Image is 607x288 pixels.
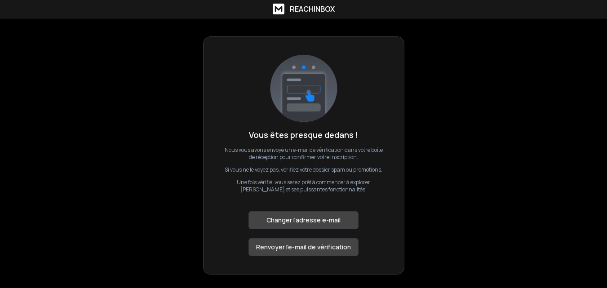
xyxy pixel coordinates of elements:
[225,146,384,161] font: Nous vous avons envoyé un e-mail de vérification dans votre boîte de réception pour confirmer vot...
[270,55,337,123] img: logo
[237,178,371,193] font: Une fois vérifié, vous serez prêt à commencer à explorer [PERSON_NAME] et ses puissantes fonction...
[225,166,382,173] font: Si vous ne le voyez pas, vérifiez votre dossier spam ou promotions.
[249,129,358,140] font: Vous êtes presque dedans !
[273,4,335,14] a: ReachInbox
[266,216,341,224] font: Changer l'adresse e-mail
[248,211,359,229] button: Changer l'adresse e-mail
[290,4,335,14] font: ReachInbox
[256,243,351,251] font: Renvoyer l'e-mail de vérification
[248,238,359,256] button: Renvoyer l'e-mail de vérification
